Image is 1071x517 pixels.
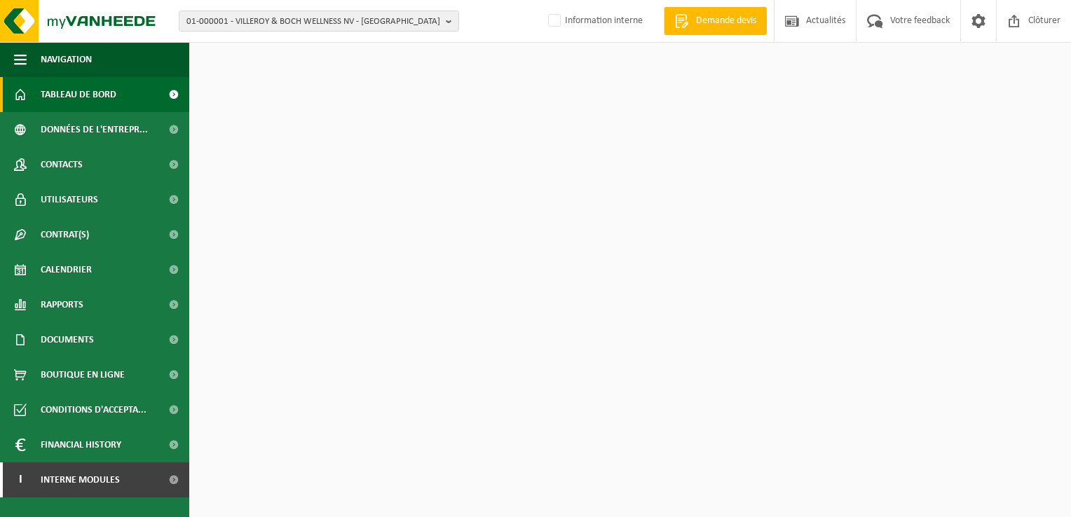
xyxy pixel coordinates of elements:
span: I [14,462,27,497]
span: Financial History [41,427,121,462]
span: Conditions d'accepta... [41,392,146,427]
span: 01-000001 - VILLEROY & BOCH WELLNESS NV - [GEOGRAPHIC_DATA] [186,11,440,32]
span: Contacts [41,147,83,182]
span: Tableau de bord [41,77,116,112]
span: Rapports [41,287,83,322]
label: Information interne [545,11,643,32]
span: Calendrier [41,252,92,287]
a: Demande devis [664,7,767,35]
span: Utilisateurs [41,182,98,217]
span: Documents [41,322,94,357]
span: Boutique en ligne [41,357,125,392]
span: Demande devis [693,14,760,28]
span: Interne modules [41,462,120,497]
span: Navigation [41,42,92,77]
span: Données de l'entrepr... [41,112,148,147]
span: Contrat(s) [41,217,89,252]
button: 01-000001 - VILLEROY & BOCH WELLNESS NV - [GEOGRAPHIC_DATA] [179,11,459,32]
